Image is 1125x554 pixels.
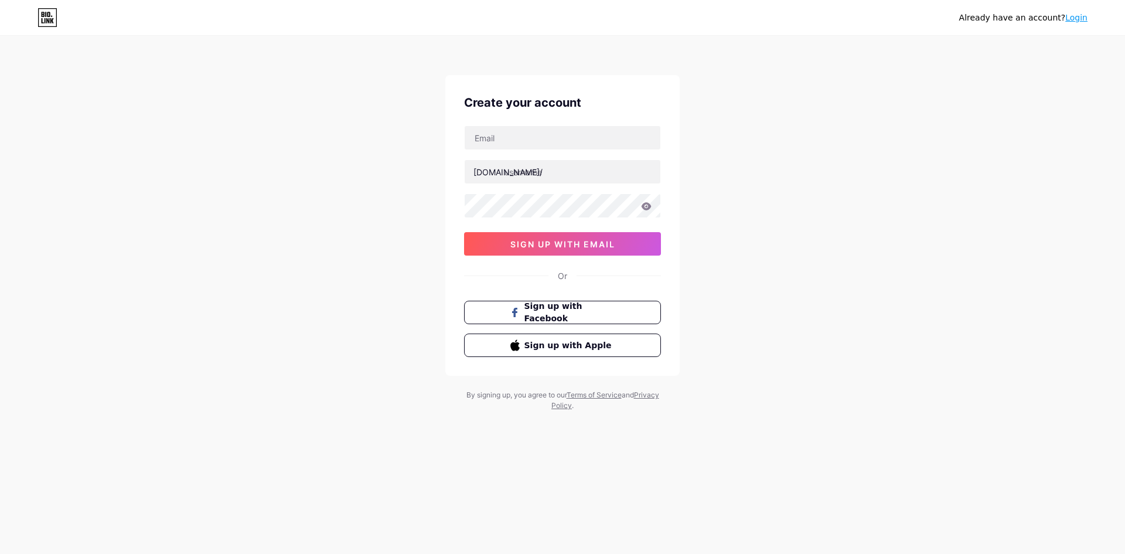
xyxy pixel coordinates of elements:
span: sign up with email [510,239,615,249]
button: Sign up with Apple [464,334,661,357]
div: Already have an account? [959,12,1087,24]
a: Terms of Service [567,390,622,399]
div: By signing up, you agree to our and . [463,390,662,411]
div: [DOMAIN_NAME]/ [473,166,543,178]
div: Create your account [464,94,661,111]
input: Email [465,126,660,149]
span: Sign up with Apple [524,339,615,352]
div: Or [558,270,567,282]
input: username [465,160,660,183]
button: Sign up with Facebook [464,301,661,324]
button: sign up with email [464,232,661,256]
a: Login [1065,13,1087,22]
span: Sign up with Facebook [524,300,615,325]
